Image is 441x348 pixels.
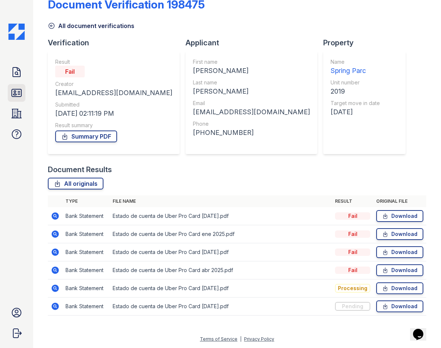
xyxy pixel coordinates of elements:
[63,195,110,207] th: Type
[110,279,332,297] td: Estado de cuenta de Uber Pro Card [DATE].pdf
[8,24,25,40] img: CE_Icon_Blue-c292c112584629df590d857e76928e9f676e5b41ef8f769ba2f05ee15b207248.png
[331,100,380,107] div: Target move in date
[48,164,112,175] div: Document Results
[376,210,423,222] a: Download
[193,128,310,138] div: [PHONE_NUMBER]
[55,66,85,77] div: Fail
[110,261,332,279] td: Estado de cuenta de Uber Pro Card abr 2025.pdf
[193,120,310,128] div: Phone
[335,302,370,311] div: Pending
[331,58,380,76] a: Name Spring Parc
[332,195,373,207] th: Result
[110,297,332,316] td: Estado de cuenta de Uber Pro Card [DATE].pdf
[376,300,423,312] a: Download
[63,279,110,297] td: Bank Statement
[186,38,323,48] div: Applicant
[193,58,310,66] div: First name
[376,246,423,258] a: Download
[335,212,370,220] div: Fail
[193,100,310,107] div: Email
[63,297,110,316] td: Bank Statement
[55,80,172,88] div: Creator
[193,107,310,117] div: [EMAIL_ADDRESS][DOMAIN_NAME]
[55,58,172,66] div: Result
[240,336,241,342] div: |
[335,267,370,274] div: Fail
[410,319,434,341] iframe: chat widget
[331,107,380,117] div: [DATE]
[55,108,172,119] div: [DATE] 02:11:19 PM
[110,225,332,243] td: Estado de cuenta de Uber Pro Card ene 2025.pdf
[48,21,134,30] a: All document verifications
[63,225,110,243] td: Bank Statement
[376,228,423,240] a: Download
[55,130,117,142] a: Summary PDF
[193,79,310,86] div: Last name
[63,261,110,279] td: Bank Statement
[55,122,172,129] div: Result summary
[376,264,423,276] a: Download
[335,284,370,293] div: Processing
[63,207,110,225] td: Bank Statement
[331,86,380,97] div: 2019
[335,248,370,256] div: Fail
[335,230,370,238] div: Fail
[200,336,237,342] a: Terms of Service
[55,88,172,98] div: [EMAIL_ADDRESS][DOMAIN_NAME]
[55,101,172,108] div: Submitted
[110,243,332,261] td: Estado de cuenta de Uber Pro Card [DATE].pdf
[331,66,380,76] div: Spring Parc
[193,66,310,76] div: [PERSON_NAME]
[323,38,412,48] div: Property
[193,86,310,97] div: [PERSON_NAME]
[48,38,186,48] div: Verification
[48,178,103,189] a: All originals
[376,282,423,294] a: Download
[110,207,332,225] td: Estado de cuenta de Uber Pro Card [DATE].pdf
[244,336,274,342] a: Privacy Policy
[110,195,332,207] th: File name
[331,79,380,86] div: Unit number
[331,58,380,66] div: Name
[63,243,110,261] td: Bank Statement
[373,195,426,207] th: Original file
